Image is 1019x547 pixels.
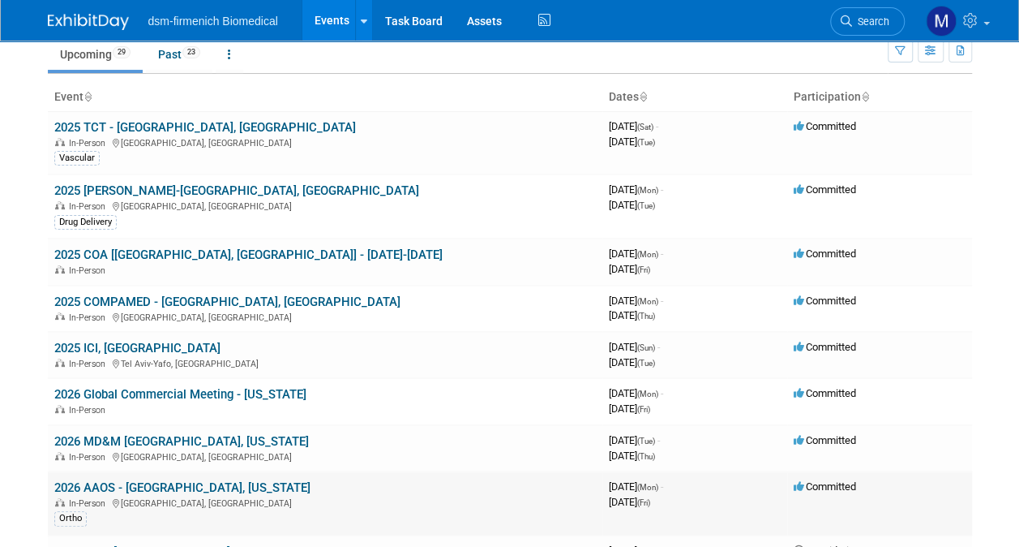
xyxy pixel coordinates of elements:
[69,452,110,463] span: In-Person
[69,201,110,212] span: In-Person
[637,250,658,259] span: (Mon)
[55,498,65,506] img: In-Person Event
[830,7,905,36] a: Search
[609,199,655,211] span: [DATE]
[637,312,655,321] span: (Thu)
[609,356,655,368] span: [DATE]
[113,46,131,58] span: 29
[146,39,212,70] a: Past23
[609,341,660,353] span: [DATE]
[55,312,65,321] img: In-Person Event
[54,434,309,449] a: 2026 MD&M [GEOGRAPHIC_DATA], [US_STATE]
[69,312,110,323] span: In-Person
[637,498,650,507] span: (Fri)
[787,84,972,111] th: Participation
[54,295,400,309] a: 2025 COMPAMED - [GEOGRAPHIC_DATA], [GEOGRAPHIC_DATA]
[54,496,596,509] div: [GEOGRAPHIC_DATA], [GEOGRAPHIC_DATA]
[794,183,856,196] span: Committed
[794,248,856,260] span: Committed
[54,387,306,402] a: 2026 Global Commercial Meeting - [US_STATE]
[637,405,650,414] span: (Fri)
[609,434,660,446] span: [DATE]
[657,341,660,353] span: -
[54,450,596,463] div: [GEOGRAPHIC_DATA], [GEOGRAPHIC_DATA]
[54,511,87,526] div: Ortho
[609,496,650,508] span: [DATE]
[48,39,143,70] a: Upcoming29
[54,120,356,135] a: 2025 TCT - [GEOGRAPHIC_DATA], [GEOGRAPHIC_DATA]
[609,248,663,260] span: [DATE]
[48,14,129,30] img: ExhibitDay
[69,359,110,369] span: In-Person
[637,201,655,210] span: (Tue)
[148,15,278,28] span: dsm-firmenich Biomedical
[661,295,663,307] span: -
[637,343,655,352] span: (Sun)
[794,341,856,353] span: Committed
[637,186,658,195] span: (Mon)
[794,120,856,132] span: Committed
[609,136,655,148] span: [DATE]
[55,138,65,146] img: In-Person Event
[637,359,655,368] span: (Tue)
[637,297,658,306] span: (Mon)
[609,309,655,321] span: [DATE]
[609,183,663,196] span: [DATE]
[794,434,856,446] span: Committed
[55,405,65,413] img: In-Person Event
[926,6,957,37] img: Melanie Davison
[609,450,655,462] span: [DATE]
[639,90,647,103] a: Sort by Start Date
[661,183,663,196] span: -
[54,199,596,212] div: [GEOGRAPHIC_DATA], [GEOGRAPHIC_DATA]
[637,138,655,147] span: (Tue)
[609,295,663,307] span: [DATE]
[656,120,658,132] span: -
[609,480,663,493] span: [DATE]
[661,387,663,399] span: -
[609,403,650,415] span: [DATE]
[852,15,889,28] span: Search
[55,201,65,209] img: In-Person Event
[609,120,658,132] span: [DATE]
[69,498,110,509] span: In-Person
[637,437,655,446] span: (Tue)
[54,136,596,149] div: [GEOGRAPHIC_DATA], [GEOGRAPHIC_DATA]
[637,483,658,492] span: (Mon)
[83,90,92,103] a: Sort by Event Name
[54,310,596,323] div: [GEOGRAPHIC_DATA], [GEOGRAPHIC_DATA]
[55,452,65,460] img: In-Person Event
[794,295,856,307] span: Committed
[794,480,856,493] span: Committed
[54,248,443,262] a: 2025 COA [[GEOGRAPHIC_DATA], [GEOGRAPHIC_DATA]] - [DATE]-[DATE]
[69,405,110,416] span: In-Person
[861,90,869,103] a: Sort by Participation Type
[54,356,596,369] div: Tel Aviv-Yafo, [GEOGRAPHIC_DATA]
[637,123,653,131] span: (Sat)
[609,263,650,275] span: [DATE]
[54,215,117,230] div: Drug Delivery
[637,390,658,398] span: (Mon)
[661,248,663,260] span: -
[48,84,602,111] th: Event
[182,46,200,58] span: 23
[637,265,650,274] span: (Fri)
[69,265,110,276] span: In-Person
[637,452,655,461] span: (Thu)
[657,434,660,446] span: -
[794,387,856,399] span: Committed
[609,387,663,399] span: [DATE]
[54,341,220,355] a: 2025 ICI, [GEOGRAPHIC_DATA]
[55,265,65,273] img: In-Person Event
[54,151,100,166] div: Vascular
[54,183,419,198] a: 2025 [PERSON_NAME]-[GEOGRAPHIC_DATA], [GEOGRAPHIC_DATA]
[55,359,65,367] img: In-Person Event
[69,138,110,149] span: In-Person
[54,480,310,495] a: 2026 AAOS - [GEOGRAPHIC_DATA], [US_STATE]
[661,480,663,493] span: -
[602,84,787,111] th: Dates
